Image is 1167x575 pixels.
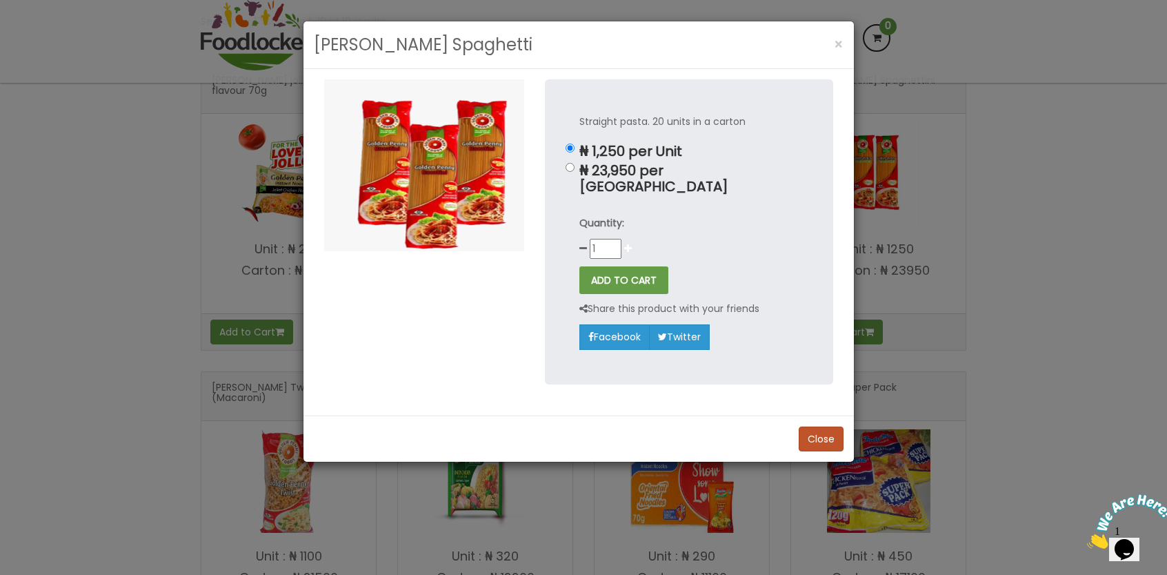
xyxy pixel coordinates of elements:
[834,35,844,55] span: ×
[579,163,799,195] p: ₦ 23,950 per [GEOGRAPHIC_DATA]
[579,114,799,130] p: Straight pasta. 20 units in a carton
[579,216,624,230] strong: Quantity:
[649,324,710,349] a: Twitter
[6,6,11,17] span: 1
[324,79,524,251] img: Golden Penny Spaghetti
[579,144,799,159] p: ₦ 1,250 per Unit
[579,266,668,294] button: ADD TO CART
[1081,489,1167,554] iframe: chat widget
[579,301,759,317] p: Share this product with your friends
[6,6,91,60] img: Chat attention grabber
[566,144,575,153] input: ₦ 1,250 per Unit
[827,30,850,59] button: Close
[314,32,532,58] h3: [PERSON_NAME] Spaghetti
[566,163,575,172] input: ₦ 23,950 per [GEOGRAPHIC_DATA]
[799,427,844,451] button: Close
[579,324,650,349] a: Facebook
